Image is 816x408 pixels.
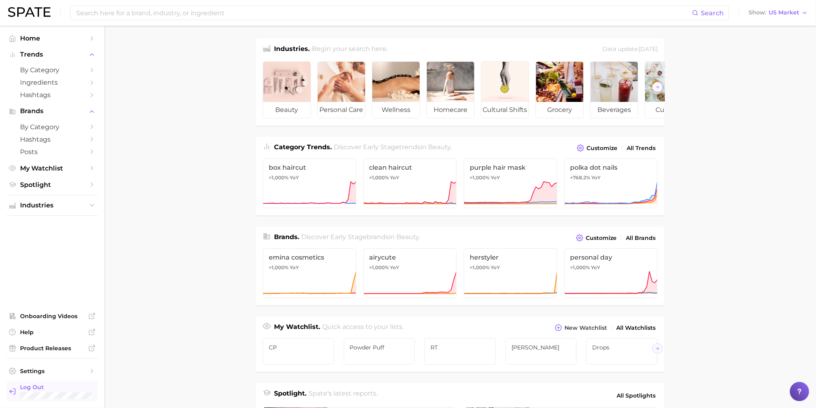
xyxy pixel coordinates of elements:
span: wellness [372,102,420,118]
h1: Industries. [274,44,310,55]
a: personal day>1,000% YoY [564,248,658,298]
span: Customize [586,235,617,242]
span: YoY [290,175,299,181]
button: Industries [6,199,98,211]
span: Brands . [274,233,299,241]
span: beverages [591,102,638,118]
span: Drops [592,344,652,351]
span: >1,000% [570,264,590,270]
a: grocery [536,61,584,118]
a: All Trends [625,143,658,154]
a: Ingredients [6,76,98,89]
span: Product Releases [20,345,84,352]
button: Scroll Right [652,82,663,92]
span: personal day [570,254,652,261]
a: All Brands [624,233,658,244]
a: Powder Puff [344,338,415,365]
span: Discover Early Stage trends in . [334,143,452,151]
a: homecare [426,61,475,118]
span: Hashtags [20,91,84,99]
span: Posts [20,148,84,156]
a: personal care [317,61,365,118]
span: Settings [20,367,84,375]
a: beauty [263,61,311,118]
button: Scroll Right [652,343,663,354]
span: Search [701,9,724,17]
h2: Spate's latest reports. [309,389,378,402]
span: YoY [591,264,601,271]
a: Home [6,32,98,45]
span: polka dot nails [570,164,652,171]
span: homecare [427,102,474,118]
a: Hashtags [6,133,98,146]
button: Customize [574,232,619,244]
a: Onboarding Videos [6,310,98,322]
button: Brands [6,105,98,117]
span: US Market [769,10,799,15]
a: Drops [586,338,658,365]
span: Show [749,10,766,15]
a: All Watchlists [614,323,658,333]
span: New Watchlist [564,325,607,331]
a: Hashtags [6,89,98,101]
span: Category Trends . [274,143,332,151]
span: Ingredients [20,79,84,86]
span: Hashtags [20,136,84,143]
span: All Brands [626,235,656,242]
span: Powder Puff [350,344,409,351]
a: box haircut>1,000% YoY [263,158,356,208]
a: Help [6,326,98,338]
a: clean haircut>1,000% YoY [363,158,457,208]
span: YoY [491,264,500,271]
h1: My Watchlist. [274,322,320,333]
div: Data update: [DATE] [603,44,658,55]
span: All Spotlights [617,391,656,400]
span: YoY [592,175,601,181]
span: [PERSON_NAME] [512,344,571,351]
a: [PERSON_NAME] [505,338,577,365]
h1: Spotlight. [274,389,307,402]
span: purple hair mask [470,164,551,171]
a: airycute>1,000% YoY [363,248,457,298]
button: Trends [6,49,98,61]
span: by Category [20,123,84,131]
button: ShowUS Market [747,8,810,18]
span: herstyler [470,254,551,261]
a: CP [263,338,334,365]
img: SPATE [8,7,51,17]
span: beauty [397,233,419,241]
a: polka dot nails+768.2% YoY [564,158,658,208]
a: Posts [6,146,98,158]
span: YoY [390,175,400,181]
span: Spotlight [20,181,84,189]
a: wellness [372,61,420,118]
a: by Category [6,121,98,133]
span: RT [430,344,490,351]
span: beauty [428,143,451,151]
span: beauty [263,102,311,118]
a: RT [424,338,496,365]
a: emina cosmetics>1,000% YoY [263,248,356,298]
a: herstyler>1,000% YoY [464,248,557,298]
a: Spotlight [6,179,98,191]
span: by Category [20,66,84,74]
h2: Begin your search here. [312,44,388,55]
span: grocery [536,102,583,118]
span: >1,000% [269,175,288,181]
a: beverages [590,61,638,118]
span: All Trends [627,145,656,152]
a: All Spotlights [615,389,658,402]
span: YoY [290,264,299,271]
input: Search here for a brand, industry, or ingredient [75,6,692,20]
button: Customize [575,142,619,154]
span: Log Out [20,384,117,391]
span: YoY [491,175,500,181]
a: purple hair mask>1,000% YoY [464,158,557,208]
span: Brands [20,108,84,115]
span: personal care [318,102,365,118]
span: clean haircut [369,164,451,171]
span: >1,000% [470,175,489,181]
span: CP [269,344,328,351]
a: Product Releases [6,342,98,354]
a: Log out. Currently logged in with e-mail cpulice@yellowwoodpartners.com. [6,381,98,402]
